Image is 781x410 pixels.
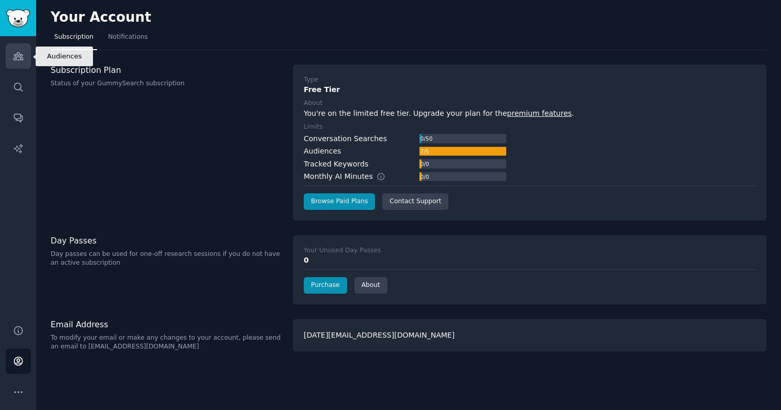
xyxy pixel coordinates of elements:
a: Browse Paid Plans [304,193,375,210]
img: GummySearch logo [6,9,30,27]
div: Your Unused Day Passes [304,246,381,255]
div: You're on the limited free tier. Upgrade your plan for the . [304,108,756,119]
a: premium features [507,109,572,117]
div: 7 / 5 [419,147,430,156]
div: Audiences [304,146,341,157]
a: Purchase [304,277,347,294]
div: 0 / 50 [419,134,433,143]
p: Day passes can be used for one-off research sessions if you do not have an active subscription [51,250,282,268]
a: Notifications [104,29,151,50]
div: Free Tier [304,84,756,95]
h3: Email Address [51,319,282,330]
div: Conversation Searches [304,133,387,144]
div: 0 [304,255,756,266]
h2: Your Account [51,9,151,26]
p: To modify your email or make any changes to your account, please send an email to [EMAIL_ADDRESS]... [51,333,282,352]
a: Subscription [51,29,97,50]
div: Type [304,75,318,85]
div: Monthly AI Minutes [304,171,396,182]
div: [DATE][EMAIL_ADDRESS][DOMAIN_NAME] [293,319,767,352]
h3: Subscription Plan [51,65,282,75]
p: Status of your GummySearch subscription [51,79,282,88]
div: 0 / 0 [419,172,430,181]
a: Contact Support [382,193,448,210]
div: About [304,99,322,108]
div: 0 / 0 [419,159,430,169]
div: Tracked Keywords [304,159,368,170]
span: Notifications [108,33,148,42]
h3: Day Passes [51,235,282,246]
span: Subscription [54,33,93,42]
div: Limits [304,123,323,132]
a: About [354,277,387,294]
